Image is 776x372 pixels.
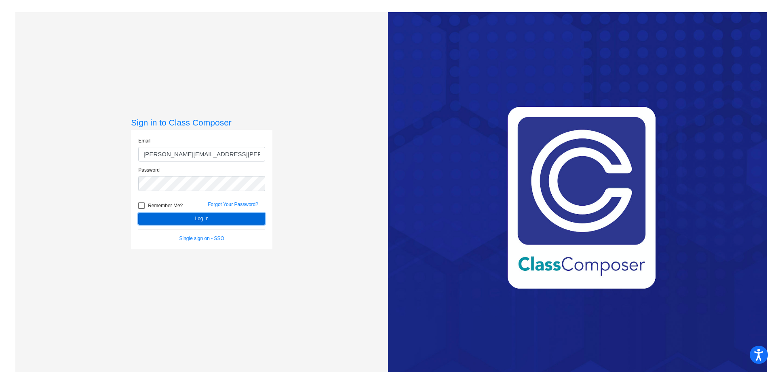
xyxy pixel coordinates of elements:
[208,202,258,207] a: Forgot Your Password?
[138,166,160,174] label: Password
[138,137,150,145] label: Email
[131,117,272,128] h3: Sign in to Class Composer
[138,213,265,225] button: Log In
[179,236,224,241] a: Single sign on - SSO
[148,201,183,210] span: Remember Me?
